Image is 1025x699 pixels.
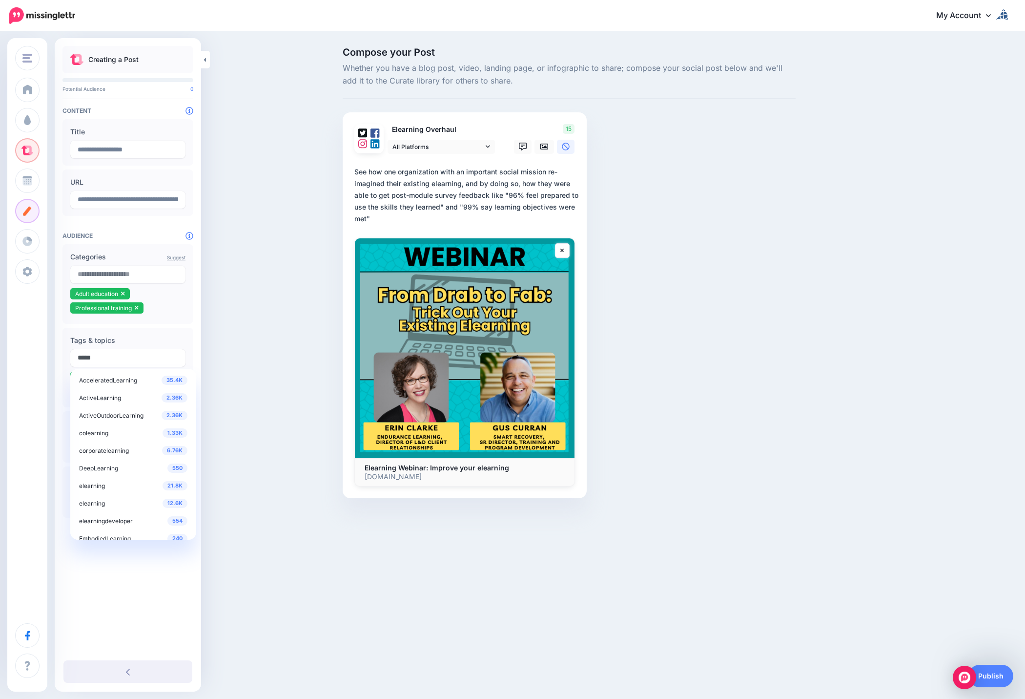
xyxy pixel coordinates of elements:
[354,166,579,225] div: See how one organization with an important social mission re-imagined their existing elearning, a...
[22,54,32,63] img: menu.png
[365,464,509,472] b: Elearning Webinar: Improve your elearning
[79,482,105,489] span: elearning
[9,7,75,24] img: Missinglettr
[74,408,192,423] a: 2.36K ActiveOutdoorLearning
[392,142,483,152] span: All Platforms
[163,481,187,490] span: 21.8K
[74,513,192,528] a: 554 elearningdeveloper
[167,464,187,473] span: 550
[79,429,108,437] span: colearning
[16,25,23,33] img: website_grey.svg
[74,390,192,405] a: 2.36K ActiveLearning
[162,376,187,385] span: 35.4K
[74,425,192,440] a: 1.33K colearning
[926,4,1010,28] a: My Account
[355,238,574,458] img: Elearning Webinar: Improve your elearning
[70,126,185,138] label: Title
[70,54,83,65] img: curate.png
[79,377,137,384] span: AcceleratedLearning
[79,412,143,419] span: ActiveOutdoorLearning
[167,534,187,543] span: 240
[70,251,185,263] label: Categories
[79,394,121,402] span: ActiveLearning
[75,290,118,297] span: Adult education
[109,58,161,64] div: Keywords by Traffic
[74,531,192,546] a: 240 EmbodiedLearning
[74,496,192,510] a: 12.6K elearning
[343,62,796,87] span: Whether you have a blog post, video, landing page, or infographic to share; compose your social p...
[388,124,496,135] p: Elearning Overhaul
[74,373,192,387] a: 35.4K AcceleratedLearning
[167,254,185,260] a: Suggest
[27,16,48,23] div: v 4.0.25
[162,446,187,455] span: 6.76K
[62,107,193,114] h4: Content
[79,447,129,454] span: corporatelearning
[365,472,565,481] p: [DOMAIN_NAME]
[79,465,118,472] span: DeepLearning
[39,58,87,64] div: Domain Overview
[70,176,185,188] label: URL
[99,57,106,64] img: tab_keywords_by_traffic_grey.svg
[388,140,495,154] a: All Platforms
[563,124,574,134] span: 15
[74,461,192,475] a: 550 DeepLearning
[163,428,187,438] span: 1.33K
[343,47,796,57] span: Compose your Post
[163,499,187,508] span: 12.6K
[79,517,133,525] span: elearningdeveloper
[74,478,192,493] a: 21.8K elearning
[25,25,107,33] div: Domain: [DOMAIN_NAME]
[16,16,23,23] img: logo_orange.svg
[190,86,193,92] span: 0
[74,443,192,458] a: 6.76K corporatelearning
[88,54,139,65] p: Creating a Post
[162,411,187,420] span: 2.36K
[167,516,187,526] span: 554
[79,500,105,507] span: elearning
[62,86,193,92] p: Potential Audience
[162,393,187,402] span: 2.36K
[28,57,36,64] img: tab_domain_overview_orange.svg
[968,665,1013,687] a: Publish
[62,232,193,239] h4: Audience
[75,304,132,312] span: Professional training
[70,335,185,346] label: Tags & topics
[79,535,131,542] span: EmbodiedLearning
[953,666,976,689] div: Open Intercom Messenger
